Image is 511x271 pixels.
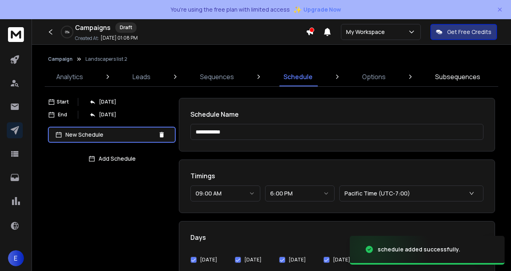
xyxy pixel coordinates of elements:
p: Start [57,99,69,105]
a: Schedule [279,67,317,86]
h1: Schedule Name [190,110,483,119]
button: E [8,250,24,266]
button: 09:00 AM [190,185,260,201]
p: You're using the free plan with limited access [170,6,290,14]
p: Pacific Time (UTC-7:00) [345,189,413,197]
a: Sequences [195,67,239,86]
p: Analytics [56,72,83,82]
p: My Workspace [346,28,388,36]
p: Get Free Credits [447,28,491,36]
button: 6:00 PM [265,185,335,201]
h1: Timings [190,171,483,181]
a: Analytics [51,67,88,86]
h1: Campaigns [75,23,111,32]
label: [DATE] [289,257,306,263]
div: schedule added successfully. [378,245,460,253]
button: Add Schedule [48,151,176,167]
p: Leads [133,72,151,82]
label: [DATE] [200,257,217,263]
span: Upgrade Now [303,6,341,14]
p: Schedule [283,72,313,82]
p: Options [362,72,386,82]
button: Get Free Credits [430,24,497,40]
div: Draft [115,22,137,33]
p: Sequences [200,72,234,82]
a: Options [357,67,390,86]
p: End [58,112,67,118]
p: Landscapers list 2 [85,56,127,62]
p: [DATE] 01:08 PM [101,35,138,41]
label: [DATE] [244,257,261,263]
h1: Days [190,233,483,242]
p: Created At: [75,35,99,42]
label: [DATE] [333,257,350,263]
p: Subsequences [435,72,480,82]
p: 0 % [65,30,69,34]
a: Subsequences [430,67,485,86]
a: Leads [128,67,155,86]
button: Campaign [48,56,73,62]
span: ✨ [293,4,302,15]
p: New Schedule [65,131,155,139]
p: [DATE] [99,112,116,118]
p: [DATE] [99,99,116,105]
button: ✨Upgrade Now [293,2,341,18]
